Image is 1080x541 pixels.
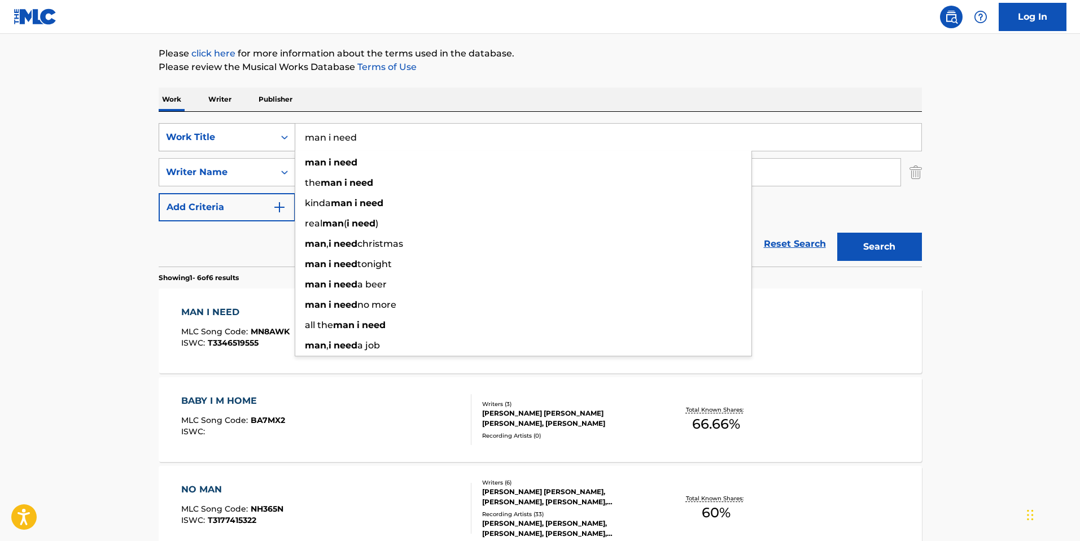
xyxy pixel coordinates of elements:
div: [PERSON_NAME] [PERSON_NAME] [PERSON_NAME], [PERSON_NAME] [482,408,653,429]
p: Total Known Shares: [686,494,746,503]
div: BABY I M HOME [181,394,285,408]
strong: need [334,238,357,249]
a: click here [191,48,235,59]
strong: man [331,198,352,208]
img: MLC Logo [14,8,57,25]
span: MLC Song Code : [181,326,251,337]
span: 66.66 % [692,414,740,434]
strong: i [329,279,331,290]
div: Writer Name [166,165,268,179]
span: NH365N [251,504,283,514]
span: the [305,177,321,188]
strong: i [355,198,357,208]
span: a job [357,340,380,351]
p: Showing 1 - 6 of 6 results [159,273,239,283]
div: Writers ( 6 ) [482,478,653,487]
span: MLC Song Code : [181,504,251,514]
strong: man [333,320,355,330]
span: ) [375,218,378,229]
strong: i [329,299,331,310]
strong: i [344,177,347,188]
strong: need [334,279,357,290]
strong: i [329,340,331,351]
strong: need [334,299,357,310]
span: , [326,340,329,351]
p: Please review the Musical Works Database [159,60,922,74]
span: T3346519555 [208,338,259,348]
iframe: Chat Widget [1024,487,1080,541]
strong: man [305,259,326,269]
strong: need [362,320,386,330]
a: BABY I M HOMEMLC Song Code:BA7MX2ISWC:Writers (3)[PERSON_NAME] [PERSON_NAME] [PERSON_NAME], [PERS... [159,377,922,462]
div: Recording Artists ( 33 ) [482,510,653,518]
span: ISWC : [181,515,208,525]
div: Recording Artists ( 0 ) [482,431,653,440]
p: Publisher [255,88,296,111]
strong: need [360,198,383,208]
a: MAN I NEEDMLC Song Code:MN8AWKISWC:T3346519555Writers (3)[PERSON_NAME] [PERSON_NAME], [PERSON_NAM... [159,289,922,373]
span: ISWC : [181,426,208,437]
span: kinda [305,198,331,208]
strong: need [334,340,357,351]
div: NO MAN [181,483,283,496]
strong: need [334,157,357,168]
span: a beer [357,279,387,290]
div: MAN I NEED [181,306,290,319]
strong: man [305,279,326,290]
span: no more [357,299,396,310]
strong: i [357,320,360,330]
p: Work [159,88,185,111]
span: tonight [357,259,392,269]
div: Work Title [166,130,268,144]
strong: man [305,238,326,249]
a: Public Search [940,6,963,28]
strong: i [329,259,331,269]
strong: man [305,299,326,310]
div: [PERSON_NAME], [PERSON_NAME], [PERSON_NAME], [PERSON_NAME], [PERSON_NAME] [482,518,653,539]
form: Search Form [159,123,922,267]
span: T3177415322 [208,515,256,525]
a: Log In [999,3,1066,31]
span: MLC Song Code : [181,415,251,425]
p: Total Known Shares: [686,405,746,414]
img: search [945,10,958,24]
strong: i [329,238,331,249]
span: all the [305,320,333,330]
span: ( [344,218,347,229]
strong: i [347,218,349,229]
span: christmas [357,238,403,249]
img: 9d2ae6d4665cec9f34b9.svg [273,200,286,214]
span: real [305,218,322,229]
span: 60 % [702,503,731,523]
strong: man [322,218,344,229]
span: ISWC : [181,338,208,348]
img: Delete Criterion [910,158,922,186]
strong: man [305,157,326,168]
p: Please for more information about the terms used in the database. [159,47,922,60]
span: MN8AWK [251,326,290,337]
span: , [326,238,329,249]
strong: need [334,259,357,269]
a: Reset Search [758,232,832,256]
strong: i [329,157,331,168]
p: Writer [205,88,235,111]
div: Help [969,6,992,28]
strong: need [352,218,375,229]
strong: need [349,177,373,188]
a: Terms of Use [355,62,417,72]
button: Search [837,233,922,261]
div: [PERSON_NAME] [PERSON_NAME], [PERSON_NAME], [PERSON_NAME], [PERSON_NAME], [PERSON_NAME], [PERSON_... [482,487,653,507]
strong: man [321,177,342,188]
img: help [974,10,987,24]
span: BA7MX2 [251,415,285,425]
div: Drag [1027,498,1034,532]
button: Add Criteria [159,193,295,221]
div: Writers ( 3 ) [482,400,653,408]
strong: man [305,340,326,351]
